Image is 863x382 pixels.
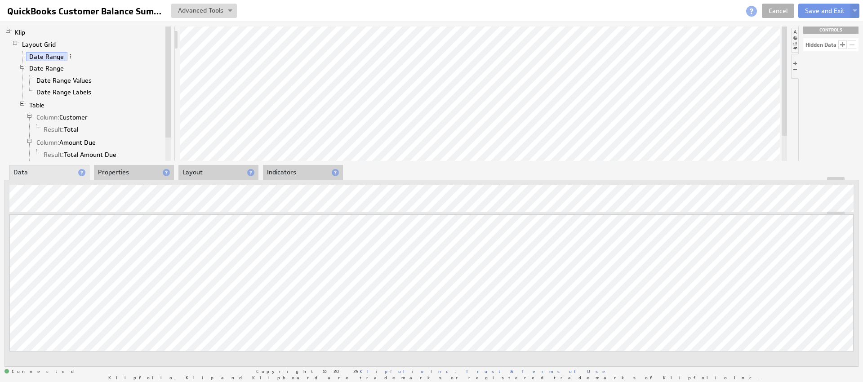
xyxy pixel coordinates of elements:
span: Copyright © 2025 [256,369,456,373]
li: Hide or show the component controls palette [791,54,799,79]
a: Date Range Labels [33,88,95,97]
input: QuickBooks Customer Balance Summary [4,4,166,19]
div: Hidden Data [805,42,836,48]
button: Save and Exit [798,4,851,18]
a: Date Range Values [33,76,95,85]
a: Klip [12,28,29,37]
li: Layout [178,165,258,180]
a: <span parentIsAction='true' class='quiet'>Result:</span>&nbsp;Total [40,125,82,134]
span: More actions [67,53,74,59]
span: Column: [36,138,59,147]
a: Klipfolio Inc. [360,368,456,374]
span: Klipfolio, Klip and Klipboard are trademarks or registered trademarks of Klipfolio Inc. [108,375,760,380]
a: Column: Customer [33,113,91,122]
li: Hide or show the component palette [791,28,798,53]
a: Date Range [26,64,67,73]
li: Data [9,165,89,180]
div: CONTROLS [803,27,859,34]
span: Connected: ID: dpnc-25 Online: true [4,369,79,374]
li: Indicators [263,165,343,180]
a: Column: Amount Due [33,138,99,147]
a: Table [26,101,48,110]
li: Properties [94,165,174,180]
a: Date Range [26,52,67,61]
a: <span parentIsAction='true' class='quiet'>Result:</span>&nbsp;Total&nbsp;Amount&nbsp;Due [40,150,120,159]
a: Trust & Terms of Use [466,368,611,374]
a: Layout Grid [19,40,59,49]
span: Result: [44,125,64,133]
span: Result: [44,151,64,159]
span: Column: [36,113,59,121]
img: button-savedrop.png [853,9,857,13]
img: button-savedrop.png [228,9,232,13]
a: Cancel [762,4,794,18]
